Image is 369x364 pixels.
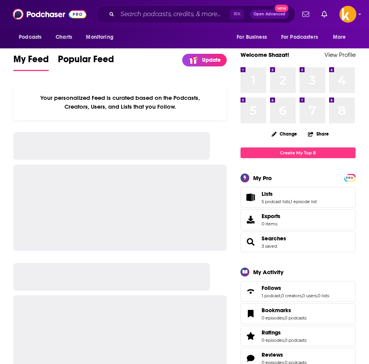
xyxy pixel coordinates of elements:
a: Reviews [243,353,259,364]
a: Bookmarks [243,308,259,319]
a: 0 episodes [262,338,284,343]
a: Popular Feed [58,53,114,71]
span: For Podcasters [281,32,318,43]
a: 0 podcasts [285,338,306,343]
span: 0 items [262,221,280,227]
a: Exports [241,209,356,230]
span: For Business [237,32,267,43]
button: open menu [13,30,51,45]
div: Search podcasts, credits, & more... [96,5,295,23]
span: Bookmarks [241,303,356,324]
a: Ratings [262,329,306,336]
a: Bookmarks [262,307,306,314]
span: More [333,32,346,43]
span: Podcasts [19,32,41,43]
a: View Profile [325,51,356,58]
div: My Activity [253,268,283,276]
button: Open AdvancedNew [250,10,289,19]
a: Searches [262,235,286,242]
a: Create My Top 8 [241,147,356,158]
button: Share [308,126,329,141]
p: Update [202,57,221,63]
img: Podchaser - Follow, Share and Rate Podcasts [13,7,86,22]
span: , [284,315,285,321]
span: New [275,5,288,12]
a: Searches [243,237,259,247]
a: 0 lists [318,293,329,298]
a: Follows [243,286,259,297]
a: Lists [262,190,317,197]
button: open menu [231,30,277,45]
a: Update [182,54,227,66]
span: , [290,199,291,204]
span: Ratings [262,329,281,336]
span: Popular Feed [58,53,114,69]
a: Charts [51,30,77,45]
span: Charts [56,32,72,43]
a: 0 podcasts [285,315,306,321]
span: Lists [262,190,273,197]
div: Your personalized Feed is curated based on the Podcasts, Creators, Users, and Lists that you Follow. [13,85,227,120]
button: Show profile menu [339,6,356,23]
a: My Feed [13,53,49,71]
button: open menu [328,30,356,45]
a: Ratings [243,331,259,341]
span: ⌘ K [230,9,244,19]
span: Exports [243,214,259,225]
span: Monitoring [86,32,113,43]
span: PRO [345,175,354,181]
a: Show notifications dropdown [318,8,330,21]
span: Lists [241,187,356,208]
a: PRO [345,174,354,180]
span: Open Advanced [254,12,285,16]
span: Ratings [241,326,356,346]
input: Search podcasts, credits, & more... [117,8,230,20]
span: Searches [241,232,356,252]
span: Exports [262,213,280,220]
span: Reviews [262,351,283,358]
a: Follows [262,285,329,291]
span: , [301,293,302,298]
span: Follows [262,285,281,291]
a: 5 podcast lists [262,199,290,204]
span: Follows [241,281,356,302]
button: open menu [276,30,329,45]
a: 1 podcast [262,293,280,298]
span: Bookmarks [262,307,291,314]
span: , [284,338,285,343]
span: Logged in as sshawan [339,6,356,23]
span: My Feed [13,53,49,69]
a: Show notifications dropdown [299,8,312,21]
div: My Pro [253,174,272,182]
a: 1 episode list [291,199,317,204]
a: Lists [243,192,259,203]
span: , [317,293,318,298]
img: User Profile [339,6,356,23]
a: Reviews [262,351,306,358]
a: 0 users [302,293,317,298]
button: Change [267,129,301,139]
a: 0 creators [281,293,301,298]
a: 0 episodes [262,315,284,321]
button: open menu [81,30,123,45]
a: 3 saved [262,243,277,249]
a: Welcome Shazat! [241,51,289,58]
